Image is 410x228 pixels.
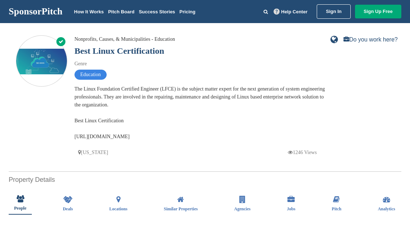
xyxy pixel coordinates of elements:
span: Similar Properties [164,207,198,211]
span: Education [74,70,107,80]
a: Pitch Board [108,9,134,14]
span: Locations [109,207,127,211]
a: SponsorPitch [9,7,63,16]
span: Analytics [378,207,395,211]
div: Nonprofits, Causes, & Municipalities - Education [74,35,175,43]
h2: Property Details [9,175,401,185]
a: Success Stories [139,9,175,14]
p: [US_STATE] [78,148,108,157]
span: Agencies [234,207,251,211]
div: Genre [74,60,328,68]
a: Pricing [179,9,195,14]
span: People [14,206,26,210]
a: Help Center [272,8,309,16]
a: Sign In [317,4,350,19]
a: Sign Up Free [355,5,401,18]
div: The Linux Foundation Certified Engineer (LFCE) is the subject matter expert for the next generati... [74,85,328,141]
a: Do you work here? [343,37,398,43]
p: 1246 Views [288,148,317,157]
a: How It Works [74,9,104,14]
span: Jobs [287,207,295,211]
span: Pitch [332,207,342,211]
img: Sponsorpitch & Best Linux Certification [16,49,67,74]
a: Best Linux Certification [74,46,164,56]
span: Deals [63,207,73,211]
